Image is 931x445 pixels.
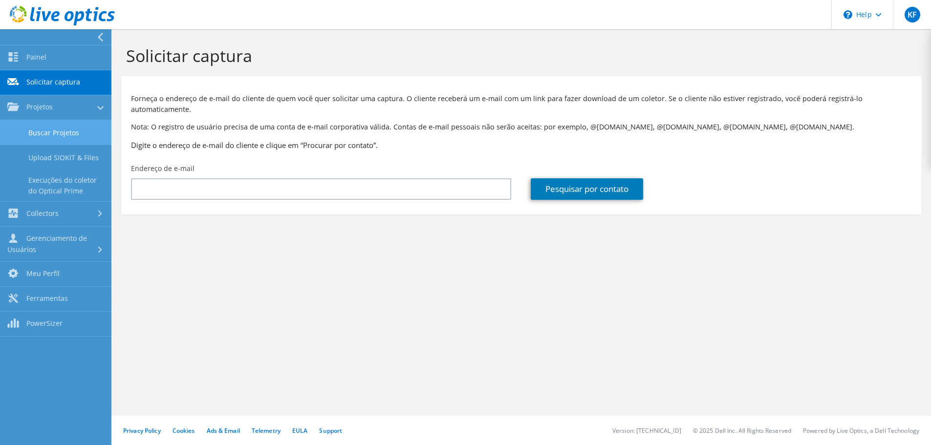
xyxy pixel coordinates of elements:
[131,122,911,132] p: Nota: O registro de usuário precisa de uma conta de e-mail corporativa válida. Contas de e-mail p...
[131,93,911,115] p: Forneça o endereço de e-mail do cliente de quem você quer solicitar uma captura. O cliente recebe...
[844,10,852,19] svg: \n
[131,140,911,150] h3: Digite o endereço de e-mail do cliente e clique em “Procurar por contato”.
[207,426,240,435] a: Ads & Email
[319,426,342,435] a: Support
[173,426,195,435] a: Cookies
[531,178,643,200] a: Pesquisar por contato
[292,426,307,435] a: EULA
[123,426,161,435] a: Privacy Policy
[693,426,791,435] li: © 2025 Dell Inc. All Rights Reserved
[252,426,281,435] a: Telemetry
[126,45,911,66] h1: Solicitar captura
[905,7,920,22] span: KF
[612,426,681,435] li: Version: [TECHNICAL_ID]
[131,164,195,173] label: Endereço de e-mail
[803,426,919,435] li: Powered by Live Optics, a Dell Technology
